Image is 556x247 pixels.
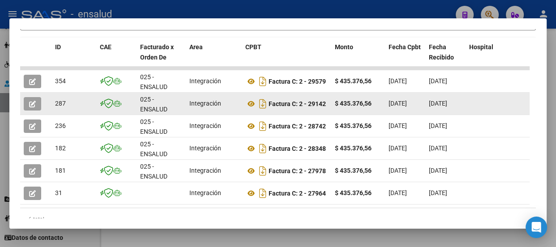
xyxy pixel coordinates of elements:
span: Integración [189,145,221,152]
span: 31 [55,189,62,196]
div: Open Intercom Messenger [526,217,547,238]
i: Descargar documento [257,119,269,133]
span: [DATE] [389,145,407,152]
i: Descargar documento [257,74,269,89]
div: 6 total [20,208,536,230]
strong: Factura C: 2 - 27964 [269,190,326,197]
span: [DATE] [389,77,407,85]
span: [DATE] [429,122,447,129]
strong: $ 435.376,56 [335,145,372,152]
strong: $ 435.376,56 [335,167,372,174]
span: [DATE] [429,77,447,85]
datatable-header-cell: Facturado x Orden De [137,38,186,77]
span: Fecha Recibido [429,43,454,61]
span: Integración [189,167,221,174]
span: 025 - ENSALUD [140,141,167,158]
span: Area [189,43,203,51]
datatable-header-cell: CAE [96,38,137,77]
span: [DATE] [389,122,407,129]
span: 181 [55,167,66,174]
span: 025 - ENSALUD [140,163,167,180]
strong: Factura C: 2 - 28348 [269,145,326,152]
span: [DATE] [429,100,447,107]
i: Descargar documento [257,186,269,200]
span: [DATE] [429,145,447,152]
span: Monto [335,43,353,51]
span: Hospital [469,43,493,51]
span: ID [55,43,61,51]
span: CAE [100,43,111,51]
i: Descargar documento [257,141,269,156]
datatable-header-cell: Hospital [466,38,533,77]
strong: $ 435.376,56 [335,100,372,107]
span: 287 [55,100,66,107]
datatable-header-cell: Monto [331,38,385,77]
span: Integración [189,189,221,196]
datatable-header-cell: Fecha Cpbt [385,38,425,77]
datatable-header-cell: CPBT [242,38,331,77]
span: Integración [189,100,221,107]
strong: Factura C: 2 - 29142 [269,100,326,107]
i: Descargar documento [257,164,269,178]
span: Fecha Cpbt [389,43,421,51]
strong: Factura C: 2 - 28742 [269,123,326,130]
strong: Factura C: 2 - 29579 [269,78,326,85]
span: [DATE] [389,167,407,174]
span: 354 [55,77,66,85]
span: [DATE] [429,167,447,174]
i: Descargar documento [257,97,269,111]
datatable-header-cell: Fecha Recibido [425,38,466,77]
span: [DATE] [429,189,447,196]
span: [DATE] [389,189,407,196]
span: 025 - ENSALUD [140,118,167,136]
span: 182 [55,145,66,152]
span: CPBT [245,43,261,51]
strong: $ 435.376,56 [335,189,372,196]
span: 025 - ENSALUD [140,96,167,113]
strong: $ 435.376,56 [335,122,372,129]
datatable-header-cell: ID [51,38,96,77]
span: 025 - ENSALUD [140,73,167,91]
span: Integración [189,77,221,85]
span: [DATE] [389,100,407,107]
span: 236 [55,122,66,129]
span: Facturado x Orden De [140,43,174,61]
span: Integración [189,122,221,129]
strong: Factura C: 2 - 27978 [269,167,326,175]
strong: $ 435.376,56 [335,77,372,85]
datatable-header-cell: Area [186,38,242,77]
